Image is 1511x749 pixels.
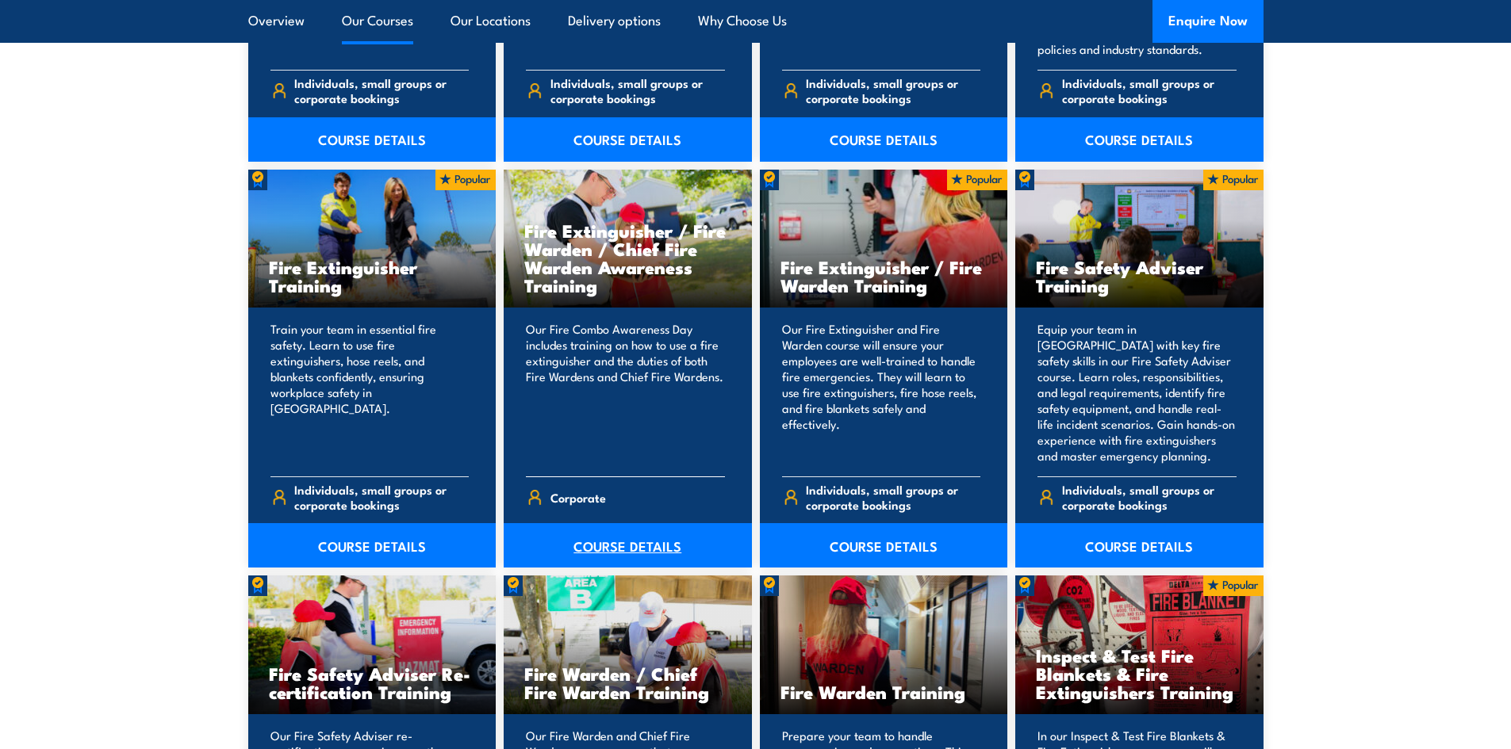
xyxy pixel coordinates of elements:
[269,664,476,701] h3: Fire Safety Adviser Re-certification Training
[1015,117,1264,162] a: COURSE DETAILS
[248,117,497,162] a: COURSE DETAILS
[1062,75,1237,105] span: Individuals, small groups or corporate bookings
[1036,646,1243,701] h3: Inspect & Test Fire Blankets & Fire Extinguishers Training
[269,258,476,294] h3: Fire Extinguisher Training
[524,664,731,701] h3: Fire Warden / Chief Fire Warden Training
[248,523,497,567] a: COURSE DETAILS
[782,321,981,464] p: Our Fire Extinguisher and Fire Warden course will ensure your employees are well-trained to handl...
[526,321,725,464] p: Our Fire Combo Awareness Day includes training on how to use a fire extinguisher and the duties o...
[806,75,980,105] span: Individuals, small groups or corporate bookings
[760,117,1008,162] a: COURSE DETAILS
[780,258,988,294] h3: Fire Extinguisher / Fire Warden Training
[1036,258,1243,294] h3: Fire Safety Adviser Training
[550,75,725,105] span: Individuals, small groups or corporate bookings
[806,482,980,512] span: Individuals, small groups or corporate bookings
[270,321,470,464] p: Train your team in essential fire safety. Learn to use fire extinguishers, hose reels, and blanke...
[760,523,1008,567] a: COURSE DETAILS
[524,221,731,294] h3: Fire Extinguisher / Fire Warden / Chief Fire Warden Awareness Training
[1015,523,1264,567] a: COURSE DETAILS
[294,75,469,105] span: Individuals, small groups or corporate bookings
[504,117,752,162] a: COURSE DETAILS
[294,482,469,512] span: Individuals, small groups or corporate bookings
[780,682,988,701] h3: Fire Warden Training
[504,523,752,567] a: COURSE DETAILS
[1062,482,1237,512] span: Individuals, small groups or corporate bookings
[1037,321,1237,464] p: Equip your team in [GEOGRAPHIC_DATA] with key fire safety skills in our Fire Safety Adviser cours...
[550,485,606,510] span: Corporate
